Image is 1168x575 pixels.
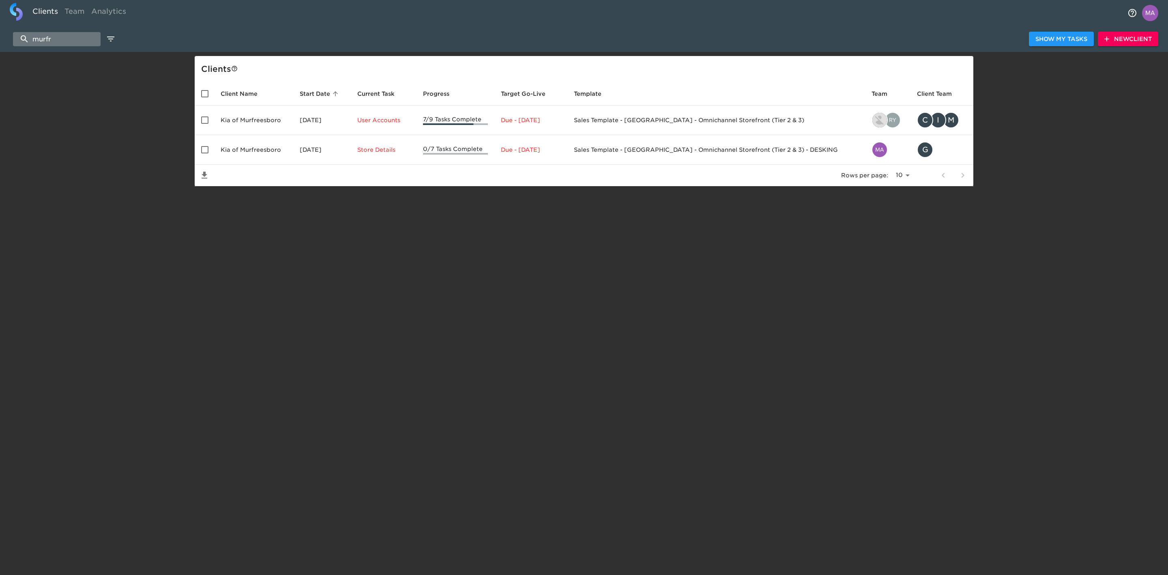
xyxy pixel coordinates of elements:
[293,106,351,135] td: [DATE]
[943,112,959,128] div: M
[501,116,561,124] p: Due - [DATE]
[221,89,268,99] span: Client Name
[423,89,460,99] span: Progress
[501,146,561,154] p: Due - [DATE]
[300,89,341,99] span: Start Date
[574,89,612,99] span: Template
[917,112,967,128] div: cdaley@kiaofmurfreesboro.com, ingy@ehautomotive.com, martin@kiaofmurfreesboro.com
[841,171,888,179] p: Rows per page:
[1035,34,1087,44] span: Show My Tasks
[872,112,904,128] div: jeff.vandyke@roadster.com, ryan.dale@roadster.com
[88,3,129,23] a: Analytics
[567,106,865,135] td: Sales Template - [GEOGRAPHIC_DATA] - Omnichannel Storefront (Tier 2 & 3)
[1104,34,1152,44] span: New Client
[293,135,351,165] td: [DATE]
[567,135,865,165] td: Sales Template - [GEOGRAPHIC_DATA] - Omnichannel Storefront (Tier 2 & 3) - DESKING
[195,166,214,185] button: Save List
[10,3,23,21] img: logo
[917,89,962,99] span: Client Team
[104,32,118,46] button: edit
[885,113,900,127] img: ryan.dale@roadster.com
[501,89,556,99] span: Target Go-Live
[872,142,904,158] div: matthew.grajales@cdk.com
[13,32,101,46] input: search
[930,112,946,128] div: I
[357,116,410,124] p: User Accounts
[357,146,410,154] p: Store Details
[195,82,973,186] table: enhanced table
[917,112,933,128] div: C
[214,135,293,165] td: Kia of Murfreesboro
[201,62,970,75] div: Client s
[872,89,898,99] span: Team
[357,89,395,99] span: This is the next Task in this Hub that should be completed
[501,89,545,99] span: Calculated based on the start date and the duration of all Tasks contained in this Hub.
[1123,3,1142,23] button: notifications
[872,113,887,127] img: jeff.vandyke@roadster.com
[1098,32,1158,47] button: NewClient
[1142,5,1158,21] img: Profile
[1029,32,1094,47] button: Show My Tasks
[917,142,933,158] div: G
[417,135,494,165] td: 0/7 Tasks Complete
[417,106,494,135] td: 7/9 Tasks Complete
[917,142,967,158] div: graham@ehautomotive.com
[357,89,405,99] span: Current Task
[231,65,238,72] svg: This is a list of all of your clients and clients shared with you
[872,142,887,157] img: matthew.grajales@cdk.com
[61,3,88,23] a: Team
[891,169,912,181] select: rows per page
[29,3,61,23] a: Clients
[214,106,293,135] td: Kia of Murfreesboro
